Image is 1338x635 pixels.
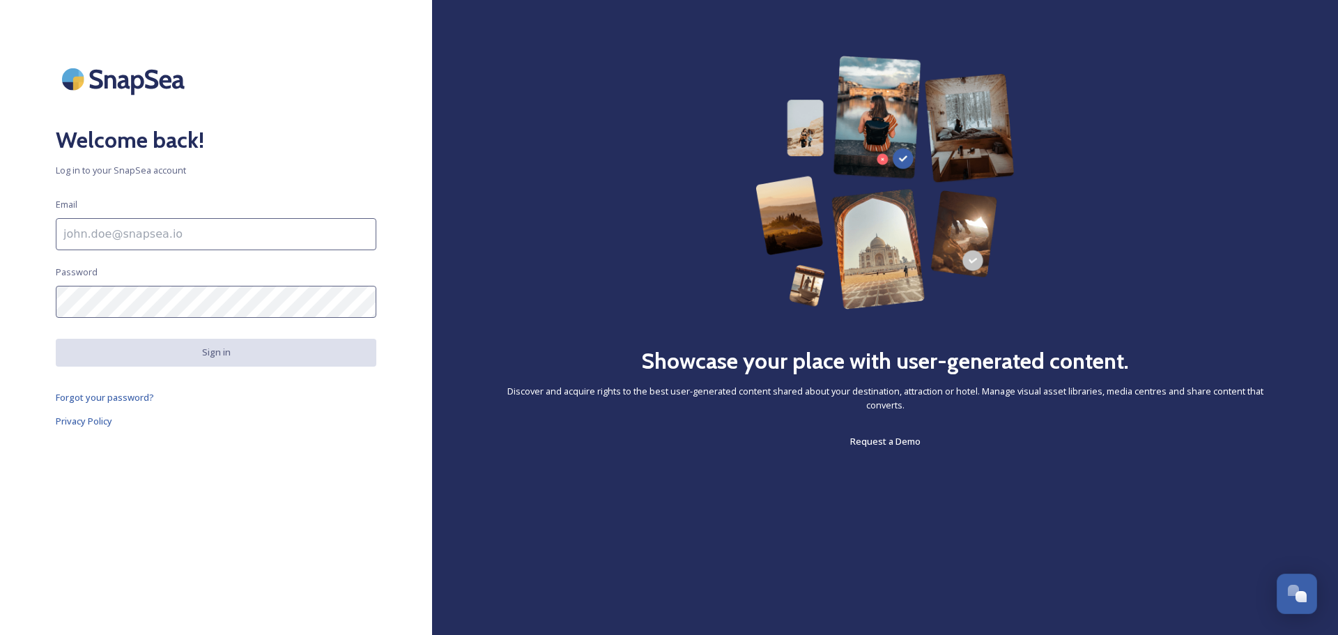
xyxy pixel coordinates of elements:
[56,391,154,404] span: Forgot your password?
[850,433,921,450] a: Request a Demo
[56,218,376,250] input: john.doe@snapsea.io
[56,198,77,211] span: Email
[488,385,1282,411] span: Discover and acquire rights to the best user-generated content shared about your destination, att...
[755,56,1015,309] img: 63b42ca75bacad526042e722_Group%20154-p-800.png
[56,164,376,177] span: Log in to your SnapSea account
[56,266,98,279] span: Password
[56,413,376,429] a: Privacy Policy
[641,344,1129,378] h2: Showcase your place with user-generated content.
[56,389,376,406] a: Forgot your password?
[1277,574,1317,614] button: Open Chat
[56,339,376,366] button: Sign in
[56,56,195,102] img: SnapSea Logo
[56,123,376,157] h2: Welcome back!
[56,415,112,427] span: Privacy Policy
[850,435,921,447] span: Request a Demo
